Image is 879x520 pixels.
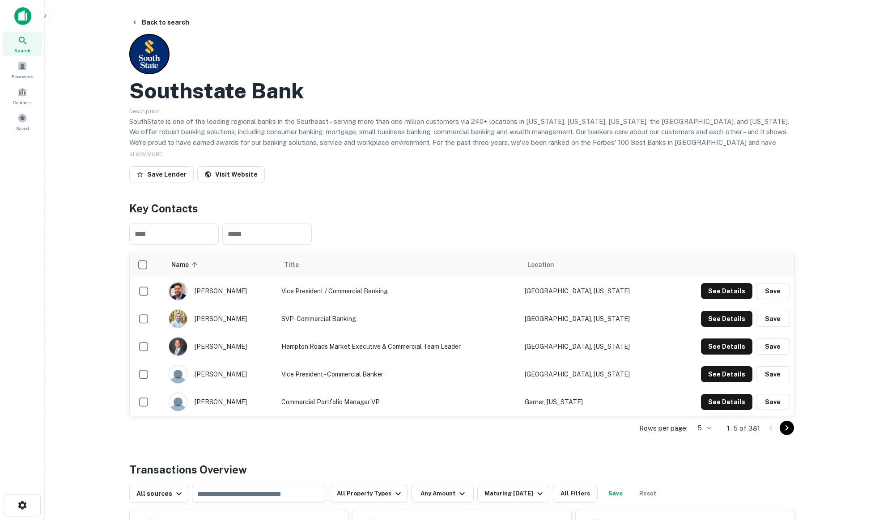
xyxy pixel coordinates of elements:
span: Search [14,47,30,54]
div: All sources [136,488,184,499]
td: Vice President - Commercial Banker [277,360,520,388]
button: All Filters [553,485,598,503]
th: Name [164,252,277,277]
div: Maturing [DATE] [484,488,545,499]
button: Save [756,311,790,327]
button: Save [756,366,790,382]
div: [PERSON_NAME] [169,337,272,356]
img: 9c8pery4andzj6ohjkjp54ma2 [169,393,187,411]
div: 5 [691,422,713,435]
button: Back to search [127,14,193,30]
p: SouthState is one of the leading regional banks in the Southeast – serving more than one million ... [129,116,795,169]
a: Search [3,32,42,56]
div: [PERSON_NAME] [169,309,272,328]
img: 1661972728861 [169,338,187,355]
button: See Details [701,394,752,410]
span: Title [284,259,310,270]
h2: Southstate Bank [129,78,304,104]
td: [GEOGRAPHIC_DATA], [US_STATE] [520,360,668,388]
button: See Details [701,338,752,355]
button: Save [756,394,790,410]
button: Save your search to get updates of matches that match your search criteria. [601,485,630,503]
div: [PERSON_NAME] [169,282,272,300]
iframe: Chat Widget [834,420,879,463]
span: Saved [16,125,29,132]
td: [GEOGRAPHIC_DATA], [US_STATE] [520,333,668,360]
span: SHOW MORE [129,151,162,157]
div: scrollable content [130,252,794,416]
span: Description [129,108,160,114]
div: [PERSON_NAME] [169,365,272,384]
button: See Details [701,366,752,382]
button: See Details [701,283,752,299]
a: Visit Website [197,166,265,182]
th: Location [520,252,668,277]
span: Name [171,259,200,270]
button: Reset [633,485,662,503]
div: [PERSON_NAME] [169,393,272,411]
td: Vice President / Commercial Banking [277,277,520,305]
span: Location [527,259,554,270]
img: 1541868831153 [169,310,187,328]
p: Rows per page: [639,423,688,434]
button: Maturing [DATE] [477,485,549,503]
button: All Property Types [330,485,408,503]
a: Saved [3,110,42,134]
img: 1677596614459 [169,282,187,300]
td: Garner, [US_STATE] [520,388,668,416]
td: Commercial Portfolio Manager VP. [277,388,520,416]
a: Borrowers [3,58,42,82]
span: Contacts [13,99,31,106]
button: Save [756,338,790,355]
button: Go to next page [780,421,794,435]
button: See Details [701,311,752,327]
td: Hampton Roads Market Executive & Commercial Team Leader [277,333,520,360]
a: Contacts [3,84,42,108]
h4: Key Contacts [129,200,795,216]
th: Title [277,252,520,277]
button: All sources [129,485,188,503]
button: Any Amount [411,485,474,503]
td: [GEOGRAPHIC_DATA], [US_STATE] [520,305,668,333]
button: Save Lender [129,166,194,182]
button: Save [756,283,790,299]
td: SVP-Commercial Banking [277,305,520,333]
img: 9c8pery4andzj6ohjkjp54ma2 [169,365,187,383]
span: Borrowers [12,73,33,80]
img: capitalize-icon.png [14,7,31,25]
td: [GEOGRAPHIC_DATA], [US_STATE] [520,277,668,305]
p: 1–5 of 381 [727,423,760,434]
h4: Transactions Overview [129,461,247,478]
